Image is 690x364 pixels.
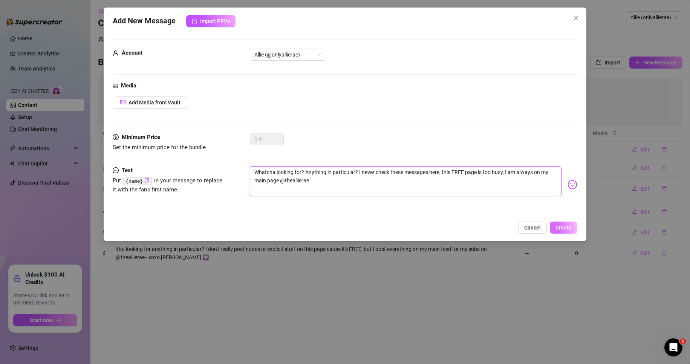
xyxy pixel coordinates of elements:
[568,180,577,190] img: svg%3e
[120,99,125,105] span: picture
[550,222,577,234] button: Create
[250,166,562,196] textarea: Whatcha looking for? Anything in particular? I never check these messages here, this FREE page is...
[570,15,582,21] span: Close
[555,225,572,231] span: Create
[113,177,223,193] span: Put in your message to replace it with the fan's first name.
[200,18,230,24] span: Import PPVs
[113,49,119,58] span: user
[113,15,176,27] span: Add New Message
[113,96,188,109] button: Add Media from Vault
[122,49,142,56] strong: Account
[144,178,149,183] span: copy
[524,225,541,231] span: Cancel
[254,49,321,60] span: Allie (@onlyallierae)
[573,15,579,21] span: close
[192,18,197,24] span: import
[518,222,547,234] button: Cancel
[144,178,149,184] button: Click to Copy
[113,166,119,175] span: message
[123,177,151,185] code: {name}
[113,133,119,142] span: dollar
[570,12,582,24] button: Close
[129,99,181,106] span: Add Media from Vault
[122,167,133,174] strong: Text
[122,134,160,141] strong: Minimum Price
[113,144,206,151] span: Set the minimum price for the bundle
[680,338,686,344] span: 1
[186,15,236,27] button: Import PPVs
[664,338,682,356] iframe: Intercom live chat
[113,81,118,90] span: picture
[121,82,136,89] strong: Media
